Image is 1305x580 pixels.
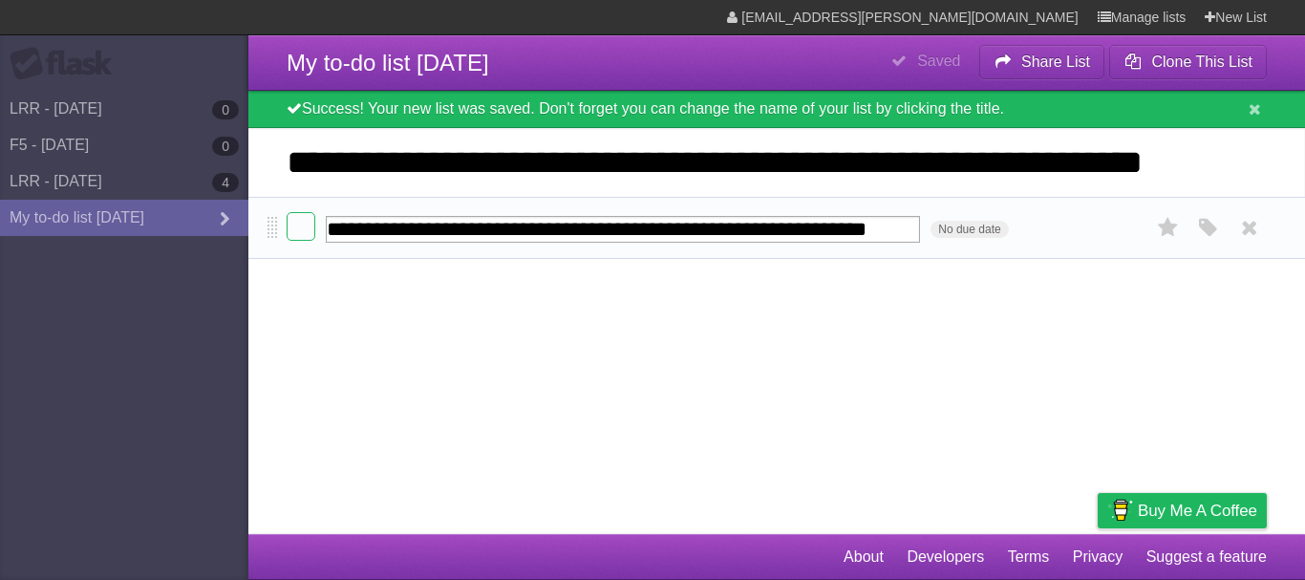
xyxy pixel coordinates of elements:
[931,221,1008,238] span: No due date
[1098,493,1267,528] a: Buy me a coffee
[212,137,239,156] b: 0
[287,212,315,241] label: Done
[1109,45,1267,79] button: Clone This List
[10,47,124,81] div: Flask
[1008,539,1050,575] a: Terms
[979,45,1105,79] button: Share List
[1138,494,1257,527] span: Buy me a coffee
[212,173,239,192] b: 4
[212,100,239,119] b: 0
[1151,54,1252,70] b: Clone This List
[907,539,984,575] a: Developers
[287,50,489,75] span: My to-do list [DATE]
[1021,54,1090,70] b: Share List
[248,91,1305,128] div: Success! Your new list was saved. Don't forget you can change the name of your list by clicking t...
[1150,212,1187,244] label: Star task
[917,53,960,69] b: Saved
[1146,539,1267,575] a: Suggest a feature
[1073,539,1123,575] a: Privacy
[844,539,884,575] a: About
[1107,494,1133,526] img: Buy me a coffee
